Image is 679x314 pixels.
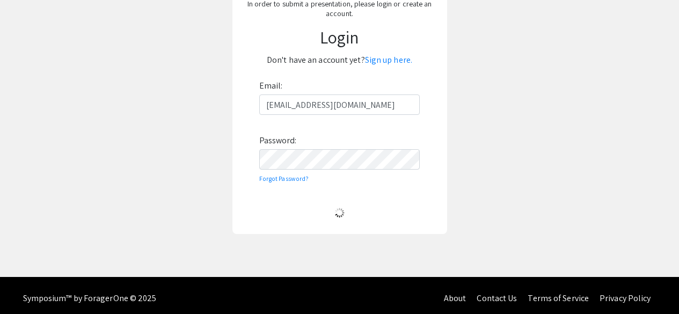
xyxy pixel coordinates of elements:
a: Privacy Policy [600,293,651,304]
a: Forgot Password? [259,174,309,182]
img: Loading [330,203,349,222]
label: Password: [259,132,297,149]
a: Contact Us [477,293,517,304]
p: Don't have an account yet? [239,52,440,69]
label: Email: [259,77,283,94]
a: About [444,293,466,304]
iframe: Chat [8,266,46,306]
h1: Login [239,27,440,47]
a: Terms of Service [528,293,589,304]
a: Sign up here. [365,54,412,65]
